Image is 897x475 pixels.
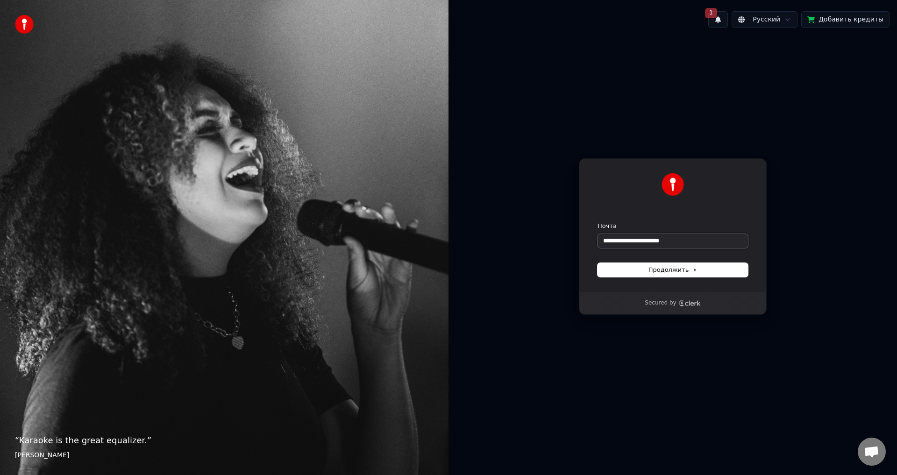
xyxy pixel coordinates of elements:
[15,434,434,447] p: “ Karaoke is the great equalizer. ”
[801,11,890,28] button: Добавить кредиты
[708,11,728,28] button: 1
[645,299,676,307] p: Secured by
[648,266,698,274] span: Продолжить
[598,263,748,277] button: Продолжить
[678,300,701,306] a: Clerk logo
[15,451,434,460] footer: [PERSON_NAME]
[662,173,684,196] img: Youka
[705,8,717,18] span: 1
[598,222,617,230] label: Почта
[858,438,886,466] a: Відкритий чат
[15,15,34,34] img: youka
